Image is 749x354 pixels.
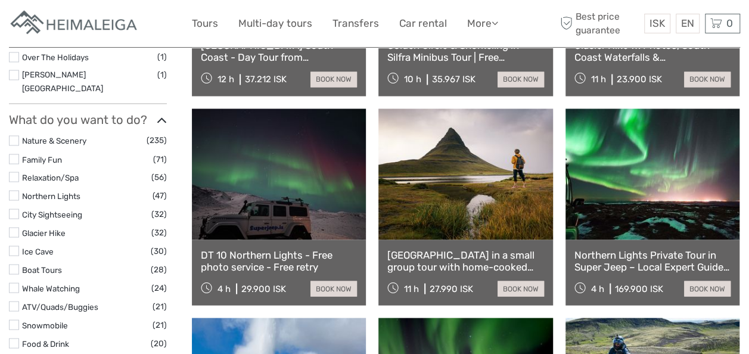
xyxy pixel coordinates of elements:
span: (32) [151,207,167,221]
a: Snowmobile [22,320,68,330]
span: ISK [649,17,665,29]
span: 4 h [591,283,604,294]
div: 23.900 ISK [617,74,662,85]
a: Northern Lights Private Tour in Super Jeep – Local Expert Guide – With Photos [574,249,731,273]
span: 4 h [217,283,231,294]
a: book now [310,72,357,87]
a: Glacier Hike w. Photos, South Coast Waterfalls & [GEOGRAPHIC_DATA] [574,39,731,64]
a: [PERSON_NAME][GEOGRAPHIC_DATA] [22,70,103,93]
span: (20) [151,336,167,350]
span: (71) [153,152,167,166]
a: Tours [192,15,218,32]
a: [GEOGRAPHIC_DATA] in a small group tour with home-cooked meal included [387,249,543,273]
span: (21) [153,299,167,313]
span: 0 [725,17,735,29]
a: Transfers [332,15,379,32]
a: book now [684,281,731,296]
a: Golden Circle & Snorkeling in Silfra Minibus Tour | Free Underwater Photos [387,39,543,64]
a: ATV/Quads/Buggies [22,302,98,311]
span: (47) [153,188,167,202]
button: Open LiveChat chat widget [137,18,151,33]
span: (1) [157,68,167,82]
a: Relaxation/Spa [22,172,79,182]
div: 27.990 ISK [430,283,473,294]
a: Boat Tours [22,265,62,274]
span: (235) [147,133,167,147]
span: (30) [151,244,167,257]
a: [GEOGRAPHIC_DATA] South Coast - Day Tour from [GEOGRAPHIC_DATA] [201,39,357,64]
div: 29.900 ISK [241,283,286,294]
a: Whale Watching [22,283,80,293]
a: Multi-day tours [238,15,312,32]
a: Glacier Hike [22,228,66,237]
div: 37.212 ISK [245,74,287,85]
div: 169.900 ISK [615,283,663,294]
div: 35.967 ISK [432,74,475,85]
p: We're away right now. Please check back later! [17,21,135,30]
span: 11 h [591,74,606,85]
a: DT 10 Northern Lights - Free photo service - Free retry [201,249,357,273]
a: More [467,15,498,32]
span: (56) [151,170,167,184]
a: book now [498,72,544,87]
a: book now [310,281,357,296]
span: 12 h [217,74,234,85]
span: (24) [151,281,167,294]
span: (1) [157,50,167,64]
img: Apartments in Reykjavik [9,9,140,38]
a: Family Fun [22,154,62,164]
a: Car rental [399,15,447,32]
div: EN [676,14,700,33]
span: Best price guarantee [557,10,641,36]
a: book now [498,281,544,296]
a: Nature & Scenery [22,136,86,145]
span: 11 h [404,283,419,294]
h3: What do you want to do? [9,113,167,127]
span: 10 h [404,74,421,85]
span: (21) [153,318,167,331]
a: Northern Lights [22,191,80,200]
a: City Sightseeing [22,209,82,219]
span: (32) [151,225,167,239]
a: Ice Cave [22,246,54,256]
a: Over The Holidays [22,52,89,62]
a: book now [684,72,731,87]
span: (28) [151,262,167,276]
a: Food & Drink [22,339,69,348]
